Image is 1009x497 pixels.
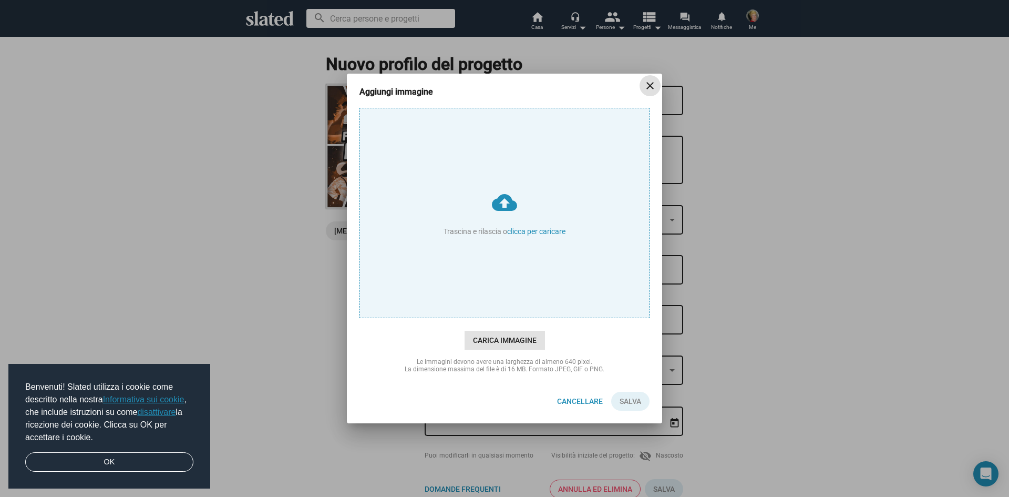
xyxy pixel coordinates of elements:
[8,364,210,489] div: consenso sui cookie
[549,392,611,411] button: Cancellare
[473,336,537,344] font: Carica immagine
[137,408,176,417] a: disattivare
[557,397,603,405] font: Cancellare
[104,458,115,466] font: OK
[359,87,433,97] font: Aggiungi immagine
[644,79,656,92] mat-icon: close
[25,452,193,472] a: ignora il messaggio sui cookie
[25,408,182,442] font: la ricezione dei cookie. Clicca su OK per accettare i cookie.
[417,358,592,366] font: Le immagini devono avere una larghezza di almeno 640 pixel.
[103,395,184,404] a: Informativa sui cookie
[25,395,187,417] font: , che include istruzioni su come
[620,397,641,405] font: Salva
[611,392,650,411] button: Salva
[25,382,173,404] font: Benvenuti! Slated utilizza i cookie come descritto nella nostra
[405,366,604,373] font: La dimensione massima del file è di 16 MB. Formato JPEG, GIF o PNG.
